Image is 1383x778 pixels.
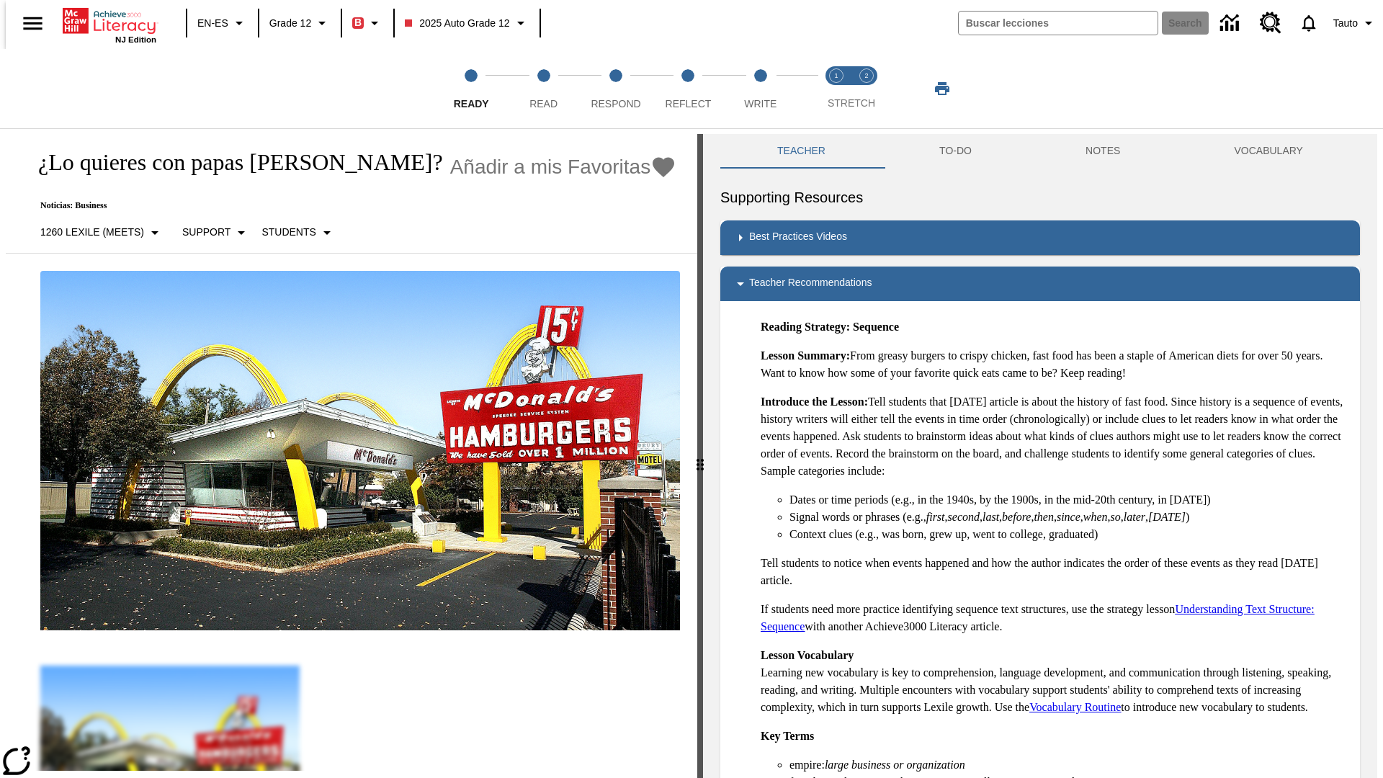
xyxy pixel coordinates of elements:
[256,220,341,246] button: Seleccionar estudiante
[703,134,1377,778] div: activity
[192,10,254,36] button: Language: EN-ES, Selecciona un idioma
[35,220,169,246] button: Seleccione Lexile, 1260 Lexile (Meets)
[115,35,156,44] span: NJ Edition
[501,49,585,128] button: Read step 2 of 5
[261,225,315,240] p: Students
[959,12,1158,35] input: search field
[666,98,712,109] span: Reflect
[948,511,980,523] em: second
[1029,701,1121,713] a: Vocabulary Routine
[1290,4,1328,42] a: Notificaciones
[1111,511,1121,523] em: so
[789,756,1348,774] li: empire:
[454,98,489,109] span: Ready
[1057,511,1080,523] em: since
[697,134,703,778] div: Pulsa la tecla de intro o la barra espaciadora y luego presiona las flechas de derecha e izquierd...
[346,10,389,36] button: Boost El color de la clase es rojo. Cambiar el color de la clase.
[749,229,847,246] p: Best Practices Videos
[529,98,558,109] span: Read
[761,730,814,742] strong: Key Terms
[1177,134,1360,169] button: VOCABULARY
[828,97,875,109] span: STRETCH
[1328,10,1383,36] button: Perfil/Configuración
[789,509,1348,526] li: Signal words or phrases (e.g., , , , , , , , , , )
[744,98,776,109] span: Write
[450,156,651,179] span: Añadir a mis Favoritas
[354,14,362,32] span: B
[720,134,1360,169] div: Instructional Panel Tabs
[720,186,1360,209] h6: Supporting Resources
[834,72,838,79] text: 1
[574,49,658,128] button: Respond step 3 of 5
[789,526,1348,543] li: Context clues (e.g., was born, grew up, went to college, graduated)
[429,49,513,128] button: Ready step 1 of 5
[719,49,802,128] button: Write step 5 of 5
[761,555,1348,589] p: Tell students to notice when events happened and how the author indicates the order of these even...
[761,603,1315,632] a: Understanding Text Structure: Sequence
[197,16,228,31] span: EN-ES
[399,10,534,36] button: Class: 2025 Auto Grade 12, Selecciona una clase
[882,134,1029,169] button: TO-DO
[264,10,336,36] button: Grado: Grade 12, Elige un grado
[926,511,945,523] em: first
[720,267,1360,301] div: Teacher Recommendations
[1333,16,1358,31] span: Tauto
[269,16,311,31] span: Grade 12
[761,647,1348,716] p: Learning new vocabulary is key to comprehension, language development, and communication through ...
[1212,4,1251,43] a: Centro de información
[40,225,144,240] p: 1260 Lexile (Meets)
[749,275,872,292] p: Teacher Recommendations
[761,601,1348,635] p: If students need more practice identifying sequence text structures, use the strategy lesson with...
[23,200,676,211] p: Noticias: Business
[405,16,509,31] span: 2025 Auto Grade 12
[450,154,677,179] button: Añadir a mis Favoritas - ¿Lo quieres con papas fritas?
[864,72,868,79] text: 2
[846,49,887,128] button: Stretch Respond step 2 of 2
[6,134,697,771] div: reading
[1251,4,1290,43] a: Centro de recursos, Se abrirá en una pestaña nueva.
[40,271,680,631] img: One of the first McDonald's stores, with the iconic red sign and golden arches.
[1029,134,1177,169] button: NOTES
[1002,511,1031,523] em: before
[919,76,965,102] button: Imprimir
[720,220,1360,255] div: Best Practices Videos
[853,321,899,333] strong: Sequence
[761,321,850,333] strong: Reading Strategy:
[720,134,882,169] button: Teacher
[1148,511,1186,523] em: [DATE]
[1034,511,1054,523] em: then
[12,2,54,45] button: Abrir el menú lateral
[646,49,730,128] button: Reflect step 4 of 5
[1124,511,1145,523] em: later
[825,759,965,771] em: large business or organization
[23,149,443,176] h1: ¿Lo quieres con papas [PERSON_NAME]?
[761,649,854,661] strong: Lesson Vocabulary
[63,5,156,44] div: Portada
[761,347,1348,382] p: From greasy burgers to crispy chicken, fast food has been a staple of American diets for over 50 ...
[761,395,868,408] strong: Introduce the Lesson:
[815,49,857,128] button: Stretch Read step 1 of 2
[182,225,230,240] p: Support
[983,511,999,523] em: last
[761,349,850,362] strong: Lesson Summary:
[761,393,1348,480] p: Tell students that [DATE] article is about the history of fast food. Since history is a sequence ...
[591,98,640,109] span: Respond
[789,491,1348,509] li: Dates or time periods (e.g., in the 1940s, by the 1900s, in the mid-20th century, in [DATE])
[1083,511,1108,523] em: when
[176,220,256,246] button: Tipo de apoyo, Support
